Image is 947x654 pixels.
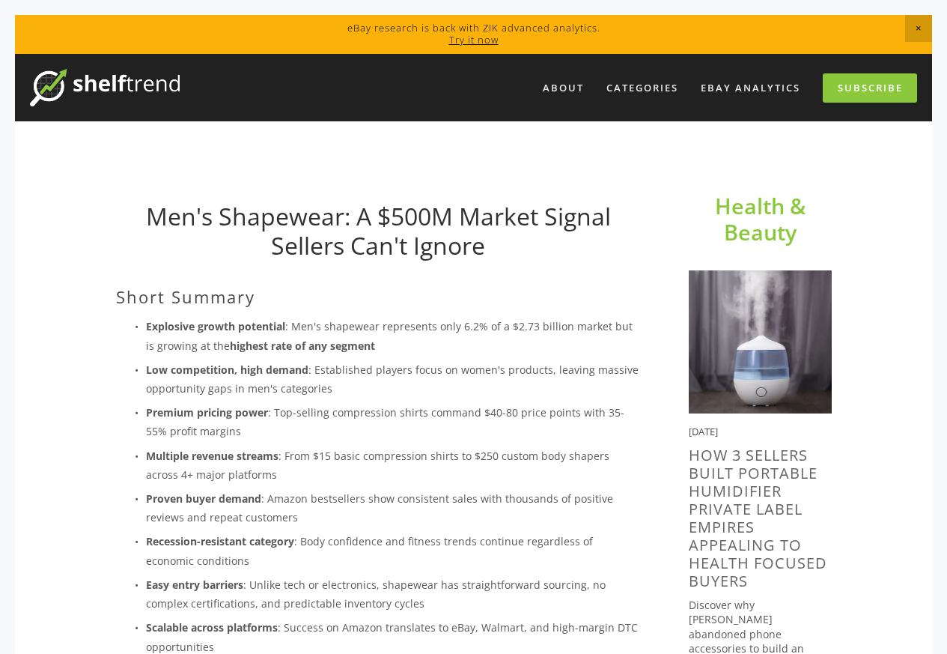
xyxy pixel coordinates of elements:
strong: Easy entry barriers [146,578,243,592]
strong: Low competition, high demand [146,363,308,377]
p: : Amazon bestsellers show consistent sales with thousands of positive reviews and repeat customers [146,489,641,527]
strong: Recession-resistant category [146,534,294,548]
strong: Explosive growth potential [146,319,285,333]
a: Try it now [449,33,499,46]
img: How 3 Sellers Built Portable Humidifier Private Label Empires Appealing To Health Focused Buyers [689,270,832,414]
strong: Multiple revenue streams [146,449,278,463]
strong: Premium pricing power [146,405,268,420]
div: Categories [597,76,688,100]
strong: Scalable across platforms [146,620,278,635]
a: Men's Shapewear: A $500M Market Signal Sellers Can't Ignore [146,200,611,261]
p: : Established players focus on women's products, leaving massive opportunity gaps in men's catego... [146,360,641,398]
p: : Men's shapewear represents only 6.2% of a $2.73 billion market but is growing at the [146,317,641,354]
span: Close Announcement [905,15,932,42]
strong: highest rate of any segment [230,339,375,353]
time: [DATE] [689,425,718,438]
p: : Top-selling compression shirts command $40-80 price points with 35-55% profit margins [146,403,641,440]
img: ShelfTrend [30,69,180,106]
a: Subscribe [823,73,917,103]
p: : Unlike tech or electronics, shapewear has straightforward sourcing, no complex certifications, ... [146,575,641,613]
a: Health & Beauty [715,191,811,246]
strong: Proven buyer demand [146,491,261,506]
h2: Short Summary [116,287,641,306]
a: About [533,76,594,100]
p: : Body confidence and fitness trends continue regardless of economic conditions [146,532,641,569]
a: How 3 Sellers Built Portable Humidifier Private Label Empires Appealing To Health Focused Buyers [689,445,827,591]
p: : From $15 basic compression shirts to $250 custom body shapers across 4+ major platforms [146,446,641,484]
a: eBay Analytics [691,76,810,100]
